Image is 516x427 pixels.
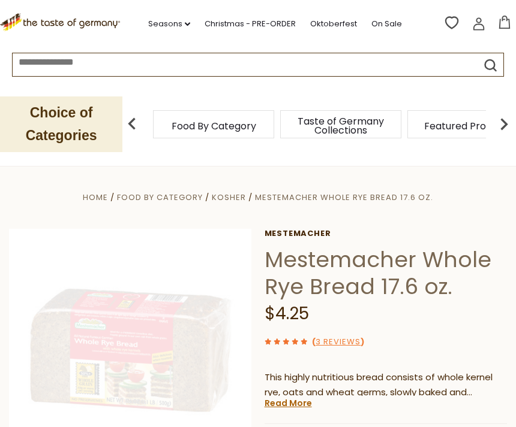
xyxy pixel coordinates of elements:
[492,112,516,136] img: next arrow
[212,192,246,203] a: Kosher
[83,192,108,203] a: Home
[424,122,512,131] a: Featured Products
[310,17,357,31] a: Oktoberfest
[316,336,361,349] a: 3 Reviews
[293,117,389,135] a: Taste of Germany Collections
[148,17,190,31] a: Seasons
[117,192,203,203] a: Food By Category
[255,192,433,203] a: Mestemacher Whole Rye Bread 17.6 oz.
[265,246,507,300] h1: Mestemacher Whole Rye Bread 17.6 oz.
[265,397,312,409] a: Read More
[205,17,296,31] a: Christmas - PRE-ORDER
[120,112,144,136] img: previous arrow
[265,370,507,400] p: This highly nutritious bread consists of whole kernel rye, oats and wheat germs, slowly baked and...
[371,17,402,31] a: On Sale
[172,122,256,131] a: Food By Category
[265,229,507,238] a: Mestemacher
[265,302,309,325] span: $4.25
[312,336,364,347] span: ( )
